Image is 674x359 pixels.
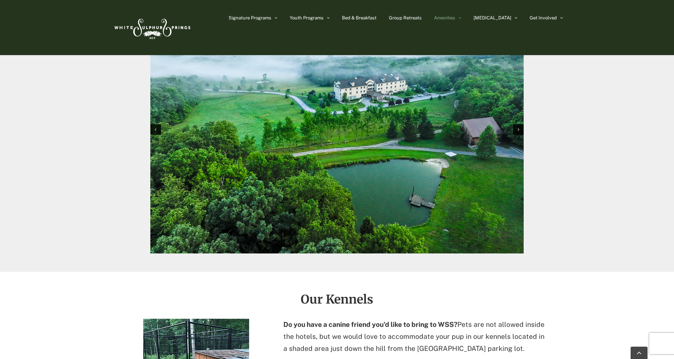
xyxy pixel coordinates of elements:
[513,124,524,135] div: Next slide
[290,16,324,20] span: Youth Programs
[434,16,455,20] span: Amenities
[474,16,511,20] span: [MEDICAL_DATA]
[283,319,547,354] p: Pets are not allowed inside the hotels, but we would love to accommodate your pup in our kennels ...
[229,16,271,20] span: Signature Programs
[111,11,192,44] img: White Sulphur Springs Logo
[111,293,563,306] h2: Our Kennels
[530,16,557,20] span: Get Involved
[342,16,377,20] span: Bed & Breakfast
[283,321,457,328] strong: Do you have a canine friend you'd like to bring to WSS?
[150,5,524,255] div: 1 / 10
[150,124,161,135] div: Previous slide
[389,16,422,20] span: Group Retreats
